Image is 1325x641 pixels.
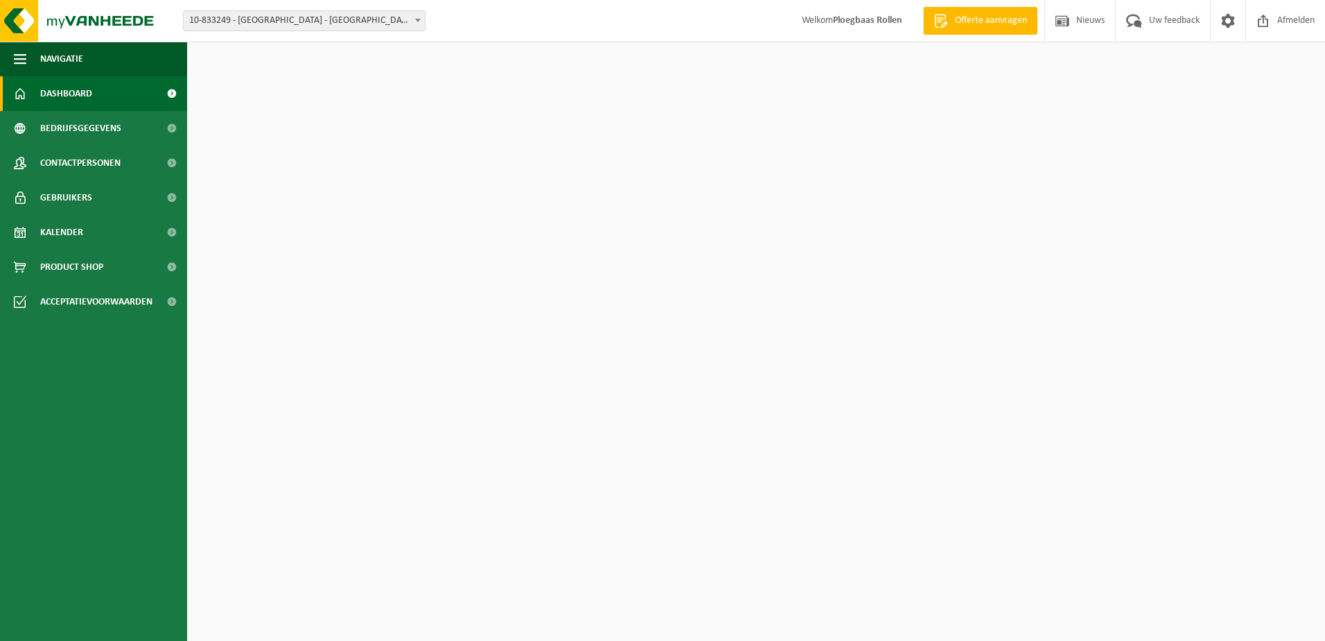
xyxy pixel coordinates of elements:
span: Contactpersonen [40,146,121,180]
span: 10-833249 - IKO NV MILIEUSTRAAT FABRIEK - ANTWERPEN [184,11,425,31]
a: Offerte aanvragen [923,7,1037,35]
span: 10-833249 - IKO NV MILIEUSTRAAT FABRIEK - ANTWERPEN [183,10,425,31]
span: Product Shop [40,250,103,284]
span: Kalender [40,215,83,250]
strong: Ploegbaas Rollen [833,15,902,26]
span: Gebruikers [40,180,92,215]
span: Acceptatievoorwaarden [40,284,152,319]
span: Bedrijfsgegevens [40,111,121,146]
span: Dashboard [40,76,92,111]
span: Navigatie [40,42,83,76]
span: Offerte aanvragen [951,14,1030,28]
